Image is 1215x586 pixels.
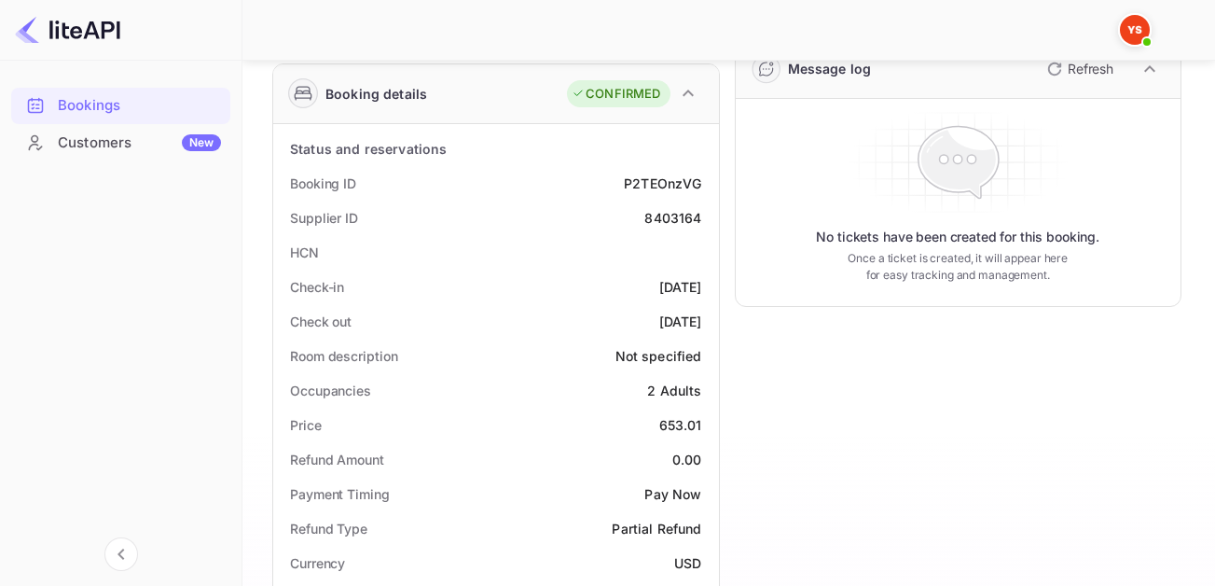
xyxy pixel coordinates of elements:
div: 653.01 [659,415,702,435]
div: Room description [290,346,397,366]
div: CustomersNew [11,125,230,161]
a: Bookings [11,88,230,122]
div: Booking ID [290,174,356,193]
button: Refresh [1036,54,1121,84]
button: Collapse navigation [104,537,138,571]
div: 8403164 [644,208,701,228]
div: Refund Type [290,519,367,538]
div: Not specified [615,346,702,366]
p: No tickets have been created for this booking. [816,228,1099,246]
p: Once a ticket is created, it will appear here for easy tracking and management. [839,250,1076,284]
div: Refund Amount [290,450,384,469]
div: Price [290,415,322,435]
div: Message log [788,59,872,78]
div: [DATE] [659,277,702,297]
div: CONFIRMED [572,85,660,104]
div: 0.00 [672,450,702,469]
div: P2TEOnzVG [624,174,701,193]
div: Pay Now [644,484,701,504]
div: [DATE] [659,312,702,331]
img: Yandex Support [1120,15,1150,45]
div: Bookings [11,88,230,124]
div: Supplier ID [290,208,358,228]
div: USD [674,553,701,573]
div: 2 Adults [647,381,701,400]
div: Check-in [290,277,344,297]
div: Bookings [58,95,221,117]
div: HCN [290,243,319,262]
a: CustomersNew [11,125,230,160]
div: Currency [290,553,345,573]
img: LiteAPI logo [15,15,120,45]
p: Refresh [1068,59,1113,78]
div: Booking details [325,84,427,104]
div: Payment Timing [290,484,390,504]
div: New [182,134,221,151]
div: Status and reservations [290,139,447,159]
div: Check out [290,312,352,331]
div: Partial Refund [612,519,701,538]
div: Customers [58,133,221,154]
div: Occupancies [290,381,371,400]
